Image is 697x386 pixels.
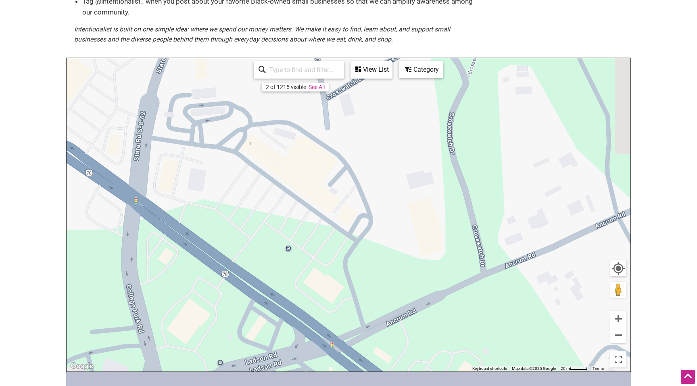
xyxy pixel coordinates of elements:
button: Keyboard shortcuts [472,366,507,371]
a: Terms [593,366,604,371]
button: Drag Pegman onto the map to open Street View [610,282,626,298]
div: View List [351,62,392,77]
div: 2 of 1215 visible [266,84,306,90]
a: See All [309,84,325,90]
span: 20 m [561,366,570,371]
div: Filter by category [399,61,443,78]
button: Zoom out [610,327,626,343]
button: Your Location [610,260,626,276]
div: Scroll Back to Top [681,370,695,384]
div: Category [400,62,442,77]
input: Type to find and filter... [266,62,339,78]
button: Zoom in [610,311,626,327]
img: Google [69,361,95,371]
button: Toggle fullscreen view [609,351,627,368]
em: Intentionalist is built on one simple idea: where we spend our money matters. We make it easy to ... [74,25,450,44]
a: Open this area in Google Maps (opens a new window) [69,361,95,371]
button: Map Scale: 20 m per 40 pixels [558,366,590,371]
div: See a list of the visible businesses [351,61,392,79]
span: Map data ©2025 Google [512,366,556,371]
div: Type to search and filter [254,61,344,79]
